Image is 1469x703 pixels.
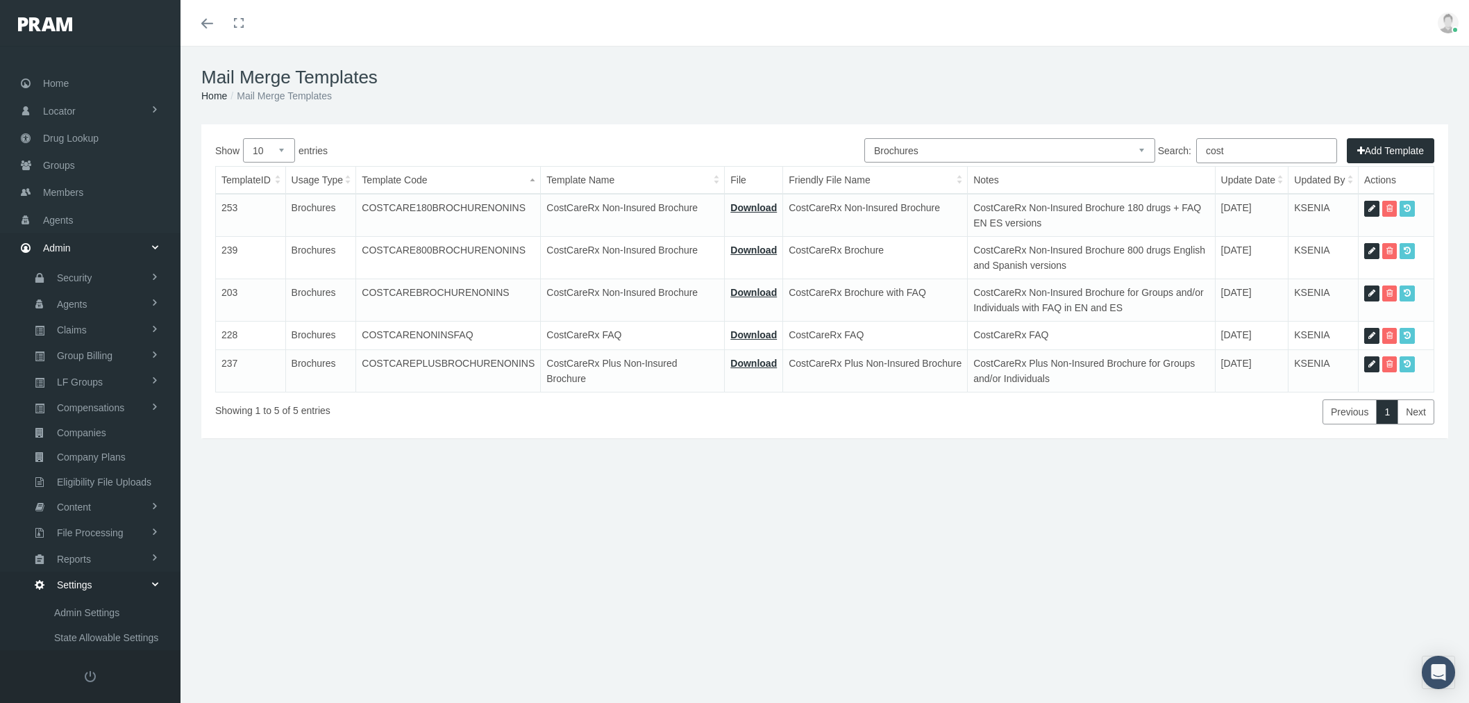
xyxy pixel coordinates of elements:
span: Eligibility File Uploads [57,470,151,494]
td: KSENIA [1288,322,1359,350]
img: PRAM_20_x_78.png [18,17,72,31]
td: Brochures [285,279,356,322]
a: Home [201,90,227,101]
td: COSTCARE180BROCHURENONINS [356,194,541,237]
img: user-placeholder.jpg [1438,13,1459,33]
td: 228 [216,322,285,350]
td: 239 [216,237,285,279]
a: Edit [1364,356,1379,372]
span: Reports [57,547,91,571]
input: Search: [1196,138,1337,163]
a: Next [1397,399,1434,424]
a: Edit [1364,201,1379,217]
td: [DATE] [1215,194,1288,237]
label: Show entries [215,138,825,163]
td: CostCareRx FAQ [968,322,1215,350]
td: [DATE] [1215,237,1288,279]
span: Groups [43,152,75,179]
th: Usage Type: activate to sort column ascending [285,167,356,194]
a: 1 [1376,399,1398,424]
td: Brochures [285,322,356,350]
a: Edit [1364,243,1379,259]
td: COSTCAREBROCHURENONINS [356,279,541,322]
a: Download [730,329,777,340]
th: File [725,167,783,194]
a: Delete [1382,328,1397,344]
span: LF Groups [57,370,103,394]
span: Locator [43,98,76,124]
th: Template Name: activate to sort column ascending [541,167,725,194]
a: Delete [1382,201,1397,217]
th: Update Date: activate to sort column ascending [1215,167,1288,194]
span: State Allowable Settings [54,626,158,650]
td: [DATE] [1215,279,1288,322]
a: Previous Versions [1400,243,1415,259]
th: Updated By: activate to sort column ascending [1288,167,1359,194]
a: Download [730,287,777,298]
td: CostCareRx Plus Non-Insured Brochure for Groups and/or Individuals [968,349,1215,392]
td: CostCareRx Non-Insured Brochure [783,194,968,237]
td: CostCareRx Brochure with FAQ [783,279,968,322]
th: Notes [968,167,1215,194]
a: Previous [1323,399,1377,424]
td: Brochures [285,194,356,237]
td: KSENIA [1288,349,1359,392]
td: KSENIA [1288,237,1359,279]
h1: Mail Merge Templates [201,67,1448,88]
td: 203 [216,279,285,322]
span: Admin Settings [54,601,119,625]
td: COSTCAREPLUSBROCHURENONINS [356,349,541,392]
td: CostCareRx Non-Insured Brochure [541,194,725,237]
a: Previous Versions [1400,201,1415,217]
span: Compensations [57,396,124,420]
span: Settings [57,573,92,597]
span: Drug Lookup [43,125,99,151]
label: Search: [1158,138,1337,163]
span: Claims [57,318,87,342]
li: Mail Merge Templates [227,88,332,104]
td: 253 [216,194,285,237]
td: CostCareRx Plus Non-Insured Brochure [783,349,968,392]
td: COSTCARE800BROCHURENONINS [356,237,541,279]
td: KSENIA [1288,194,1359,237]
a: Download [730,245,777,256]
td: CostCareRx Brochure [783,237,968,279]
td: CostCareRx Non-Insured Brochure 800 drugs English and Spanish versions [968,237,1215,279]
th: TemplateID: activate to sort column ascending [216,167,285,194]
td: CostCareRx Plus Non-Insured Brochure [541,349,725,392]
td: Brochures [285,349,356,392]
td: CostCareRx FAQ [783,322,968,350]
td: CostCareRx Non-Insured Brochure 180 drugs + FAQ EN ES versions [968,194,1215,237]
td: [DATE] [1215,322,1288,350]
a: Download [730,358,777,369]
a: Edit [1364,286,1379,301]
span: Members [43,179,83,206]
button: Add Template [1347,138,1434,163]
span: Companies [57,421,106,445]
td: CostCareRx Non-Insured Brochure [541,237,725,279]
a: Previous Versions [1400,356,1415,372]
a: Delete [1382,286,1397,301]
a: Previous Versions [1400,286,1415,301]
span: Admin [43,235,71,261]
td: CostCareRx Non-Insured Brochure [541,279,725,322]
a: Edit [1364,328,1379,344]
span: Agents [43,207,74,233]
th: Actions [1359,167,1434,194]
span: File Processing [57,521,124,545]
span: Content [57,495,91,519]
td: Brochures [285,237,356,279]
a: Download [730,202,777,213]
span: Group Billing [57,344,112,367]
a: Previous Versions [1400,328,1415,344]
td: 237 [216,349,285,392]
th: Template Code: activate to sort column descending [356,167,541,194]
a: Delete [1382,243,1397,259]
td: CostCareRx FAQ [541,322,725,350]
span: Agents [57,292,87,316]
th: Friendly File Name: activate to sort column ascending [783,167,968,194]
span: Security [57,266,92,290]
td: KSENIA [1288,279,1359,322]
select: Showentries [243,138,295,163]
td: CostCareRx Non-Insured Brochure for Groups and/or Individuals with FAQ in EN and ES [968,279,1215,322]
